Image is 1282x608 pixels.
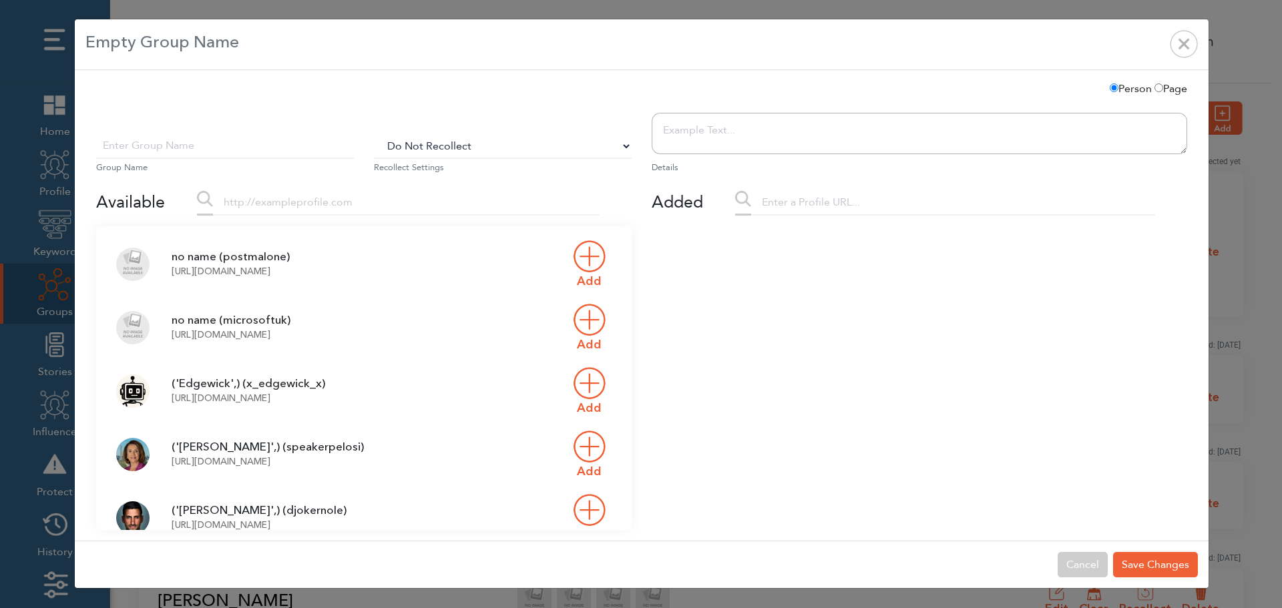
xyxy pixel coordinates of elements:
span: Add [577,464,602,479]
input: Person [1110,83,1118,92]
div: Available [96,190,165,216]
img: zoom.png [735,191,751,207]
button: Save Changes [1113,552,1198,577]
h4: no name (microsoftuk) [172,313,546,326]
span: Add [577,274,602,288]
a: [URL][DOMAIN_NAME] [172,328,270,340]
label: Page [1154,81,1187,97]
small: Details [652,162,1187,174]
h5: Empty Group Name [85,30,239,59]
img: qV4rr8sd.jpg [116,374,150,408]
input: Page [1154,83,1163,92]
h4: ('[PERSON_NAME]',) (djokernole) [172,503,546,517]
button: Cancel [1058,552,1108,577]
img: add.png [573,303,606,336]
img: EBF8Rd9v.jpg [116,501,150,535]
small: Recollect Settings [374,162,632,174]
img: no_image.png [116,311,150,344]
a: Add [568,430,612,480]
img: zoom.png [197,191,213,207]
span: Add [577,400,602,415]
img: cross.png [1170,30,1198,58]
a: [URL][DOMAIN_NAME] [172,392,270,404]
a: [URL][DOMAIN_NAME] [172,519,270,531]
input: http://exampleprofile.com [213,190,600,216]
img: add.png [573,240,606,273]
h4: no name (postmalone) [172,250,546,263]
label: Person [1110,81,1152,97]
div: Added [652,190,703,216]
input: Enter Group Name [96,133,354,159]
a: Add [568,366,612,416]
h4: ('[PERSON_NAME]',) (speakerpelosi) [172,440,546,453]
img: add.png [573,493,606,527]
img: P9mcJNGb.png [116,438,150,471]
img: add.png [573,366,606,400]
a: Add [568,303,612,353]
img: add.png [573,430,606,463]
input: Enter a Profile URL... [751,190,1155,216]
span: Add [577,527,602,542]
a: [URL][DOMAIN_NAME] [172,265,270,277]
a: Add [568,240,612,290]
small: Group Name [96,162,354,174]
img: no_image.png [116,248,150,281]
button: Close [1159,19,1209,69]
a: [URL][DOMAIN_NAME] [172,455,270,467]
a: Add [568,493,612,543]
h4: ('Edgewick',) (x_edgewick_x) [172,376,546,390]
span: Add [577,337,602,352]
